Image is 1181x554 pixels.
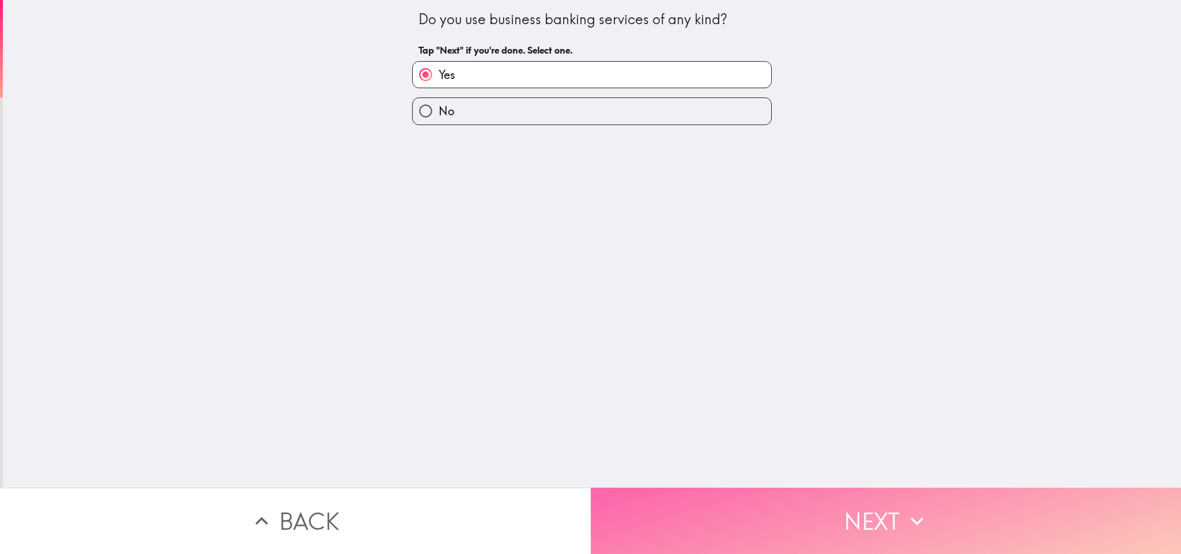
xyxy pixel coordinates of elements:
div: Do you use business banking services of any kind? [418,10,765,29]
button: Yes [413,62,771,88]
span: No [439,103,454,119]
span: Yes [439,67,455,83]
button: No [413,98,771,124]
h6: Tap "Next" if you're done. Select one. [418,44,765,56]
